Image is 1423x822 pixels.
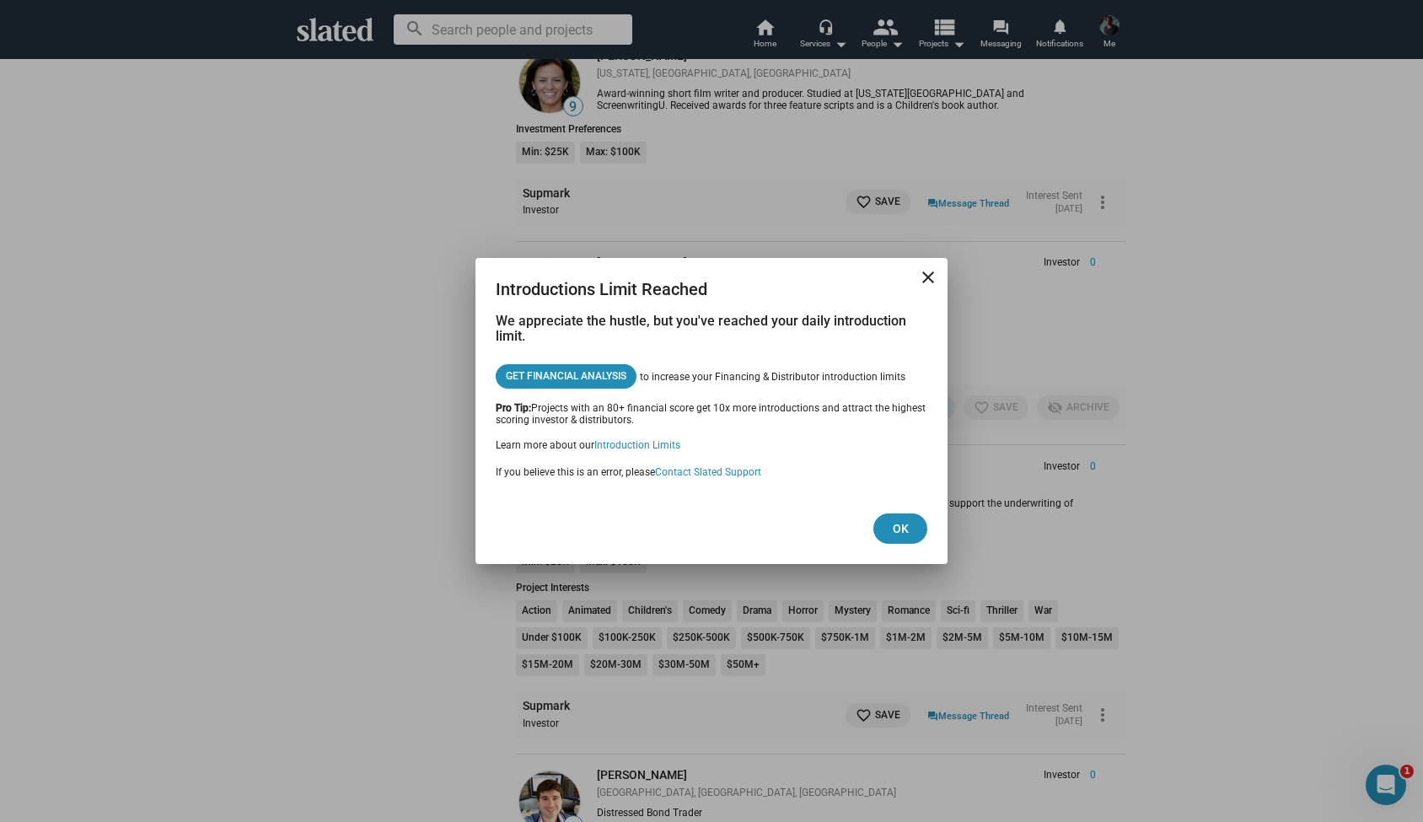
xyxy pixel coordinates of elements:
span: Ok [887,513,914,544]
a: Get Financial Analysis [496,364,636,389]
div: Learn more about our [496,439,927,453]
h3: We appreciate the hustle, but you've reached your daily introduction limit. [496,314,927,344]
button: Ok [873,513,927,544]
div: Projects with an 80+ financial score get 10x more introductions and attract the highest scoring i... [496,402,927,426]
span: to increase your Financing & Distributor introduction limits [640,371,905,383]
button: Contact Slated Support [655,466,761,480]
div: Introductions Limit Reached [496,278,927,300]
a: Introduction Limits [594,439,680,451]
mat-icon: close [918,267,938,287]
b: Pro Tip: [496,402,531,414]
span: Get Financial Analysis [506,368,626,385]
div: If you believe this is an error, please [496,466,927,480]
